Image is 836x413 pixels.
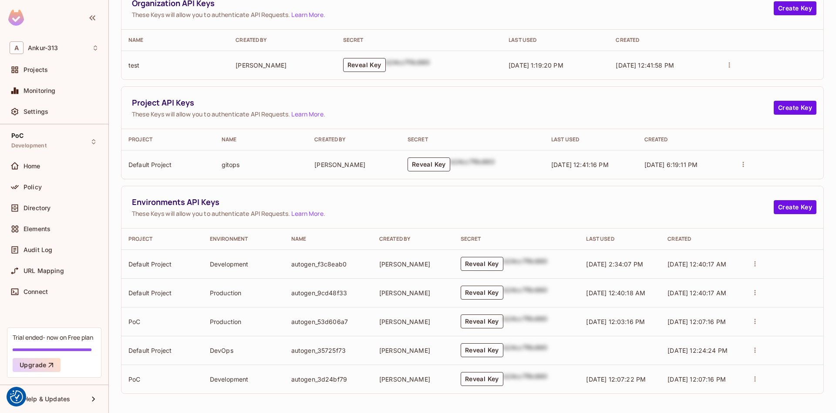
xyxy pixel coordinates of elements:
[236,37,329,44] div: Created By
[121,51,229,79] td: test
[774,200,816,214] button: Create Key
[408,136,537,143] div: Secret
[343,37,495,44] div: Secret
[551,136,630,143] div: Last Used
[203,249,284,278] td: Development
[215,150,308,179] td: gitops
[749,315,761,328] button: actions
[450,157,495,171] div: b24cc7f8c660
[503,257,548,271] div: b24cc7f8c660
[461,286,503,300] button: Reveal Key
[461,372,503,386] button: Reveal Key
[343,58,386,72] button: Reveal Key
[291,209,323,218] a: Learn More
[121,278,203,307] td: Default Project
[291,236,365,242] div: Name
[132,97,774,108] span: Project API Keys
[749,258,761,270] button: actions
[749,287,761,299] button: actions
[307,150,401,179] td: [PERSON_NAME]
[667,236,735,242] div: Created
[28,44,58,51] span: Workspace: Ankur-313
[284,249,372,278] td: autogen_f3c8eab0
[586,236,654,242] div: Last Used
[372,336,454,365] td: [PERSON_NAME]
[503,343,548,357] div: b24cc7f8c660
[408,157,450,171] button: Reveal Key
[586,289,645,297] span: [DATE] 12:40:18 AM
[24,205,51,212] span: Directory
[737,158,749,171] button: actions
[10,390,23,403] button: Consent Preferences
[291,10,323,19] a: Learn More
[586,260,643,268] span: [DATE] 2:34:07 PM
[667,318,726,325] span: [DATE] 12:07:16 PM
[121,307,203,336] td: PoC
[503,372,548,386] div: b24cc7f8c660
[644,161,698,168] span: [DATE] 6:19:11 PM
[210,236,277,242] div: Environment
[121,336,203,365] td: Default Project
[284,278,372,307] td: autogen_9cd48f33
[503,286,548,300] div: b24cc7f8c660
[203,336,284,365] td: DevOps
[222,136,301,143] div: Name
[10,390,23,403] img: Revisit consent button
[284,365,372,393] td: autogen_3d24bf79
[284,336,372,365] td: autogen_35725f73
[121,150,215,179] td: Default Project
[8,10,24,26] img: SReyMgAAAABJRU5ErkJggg==
[24,66,48,73] span: Projects
[774,101,816,115] button: Create Key
[379,236,447,242] div: Created By
[284,307,372,336] td: autogen_53d606a7
[503,314,548,328] div: b24cc7f8c660
[24,246,52,253] span: Audit Log
[24,184,42,191] span: Policy
[128,136,208,143] div: Project
[132,209,774,218] span: These Keys will allow you to authenticate API Requests. .
[461,343,503,357] button: Reveal Key
[203,307,284,336] td: Production
[229,51,336,79] td: [PERSON_NAME]
[644,136,724,143] div: Created
[372,307,454,336] td: [PERSON_NAME]
[586,375,646,383] span: [DATE] 12:07:22 PM
[132,110,774,118] span: These Keys will allow you to authenticate API Requests. .
[121,249,203,278] td: Default Project
[551,161,609,168] span: [DATE] 12:41:16 PM
[372,249,454,278] td: [PERSON_NAME]
[24,267,64,274] span: URL Mapping
[13,358,61,372] button: Upgrade
[509,37,602,44] div: Last Used
[11,132,24,139] span: PoC
[24,163,40,170] span: Home
[24,87,56,94] span: Monitoring
[616,37,709,44] div: Created
[128,37,222,44] div: Name
[291,110,323,118] a: Learn More
[372,365,454,393] td: [PERSON_NAME]
[586,318,645,325] span: [DATE] 12:03:16 PM
[203,278,284,307] td: Production
[667,375,726,383] span: [DATE] 12:07:16 PM
[461,236,573,242] div: Secret
[372,278,454,307] td: [PERSON_NAME]
[128,236,196,242] div: Project
[24,288,48,295] span: Connect
[667,347,728,354] span: [DATE] 12:24:24 PM
[24,108,48,115] span: Settings
[461,257,503,271] button: Reveal Key
[24,225,51,232] span: Elements
[203,365,284,393] td: Development
[132,197,774,208] span: Environments API Keys
[616,61,674,69] span: [DATE] 12:41:58 PM
[10,41,24,54] span: A
[723,59,735,71] button: actions
[314,136,394,143] div: Created By
[24,396,70,403] span: Help & Updates
[749,373,761,385] button: actions
[386,58,430,72] div: b24cc7f8c660
[774,1,816,15] button: Create Key
[461,314,503,328] button: Reveal Key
